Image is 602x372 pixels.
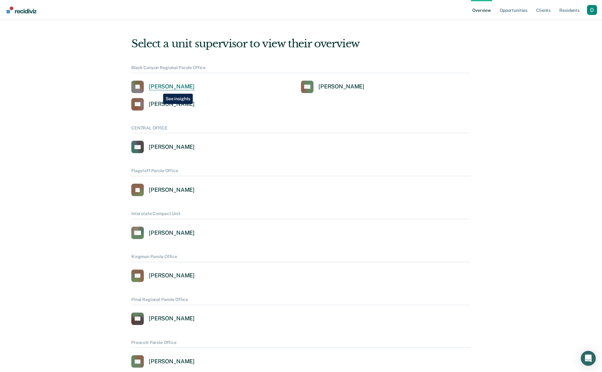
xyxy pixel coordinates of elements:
[7,7,36,13] img: Recidiviz
[131,125,471,134] div: CENTRAL OFFICE
[149,272,195,279] div: [PERSON_NAME]
[149,315,195,322] div: [PERSON_NAME]
[587,5,597,15] button: Profile dropdown button
[318,83,364,90] div: [PERSON_NAME]
[149,144,195,151] div: [PERSON_NAME]
[131,340,471,348] div: Prescott Parole Office
[131,254,471,262] div: Kingman Parole Office
[581,351,596,366] div: Open Intercom Messenger
[149,101,195,108] div: [PERSON_NAME]
[131,168,471,176] div: Flagstaff Parole Office
[131,211,471,219] div: Interstate Compact Unit
[131,270,195,282] a: [PERSON_NAME]
[131,355,195,368] a: [PERSON_NAME]
[131,313,195,325] a: [PERSON_NAME]
[131,141,195,153] a: [PERSON_NAME]
[131,37,471,50] div: Select a unit supervisor to view their overview
[131,184,195,196] a: [PERSON_NAME]
[131,98,195,111] a: [PERSON_NAME]
[149,229,195,237] div: [PERSON_NAME]
[149,186,195,194] div: [PERSON_NAME]
[131,65,471,73] div: Black Canyon Regional Parole Office
[149,83,195,90] div: [PERSON_NAME]
[131,81,195,93] a: [PERSON_NAME]
[131,227,195,239] a: [PERSON_NAME]
[149,358,195,365] div: [PERSON_NAME]
[131,297,471,305] div: Pinal Regional Parole Office
[301,81,364,93] a: [PERSON_NAME]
